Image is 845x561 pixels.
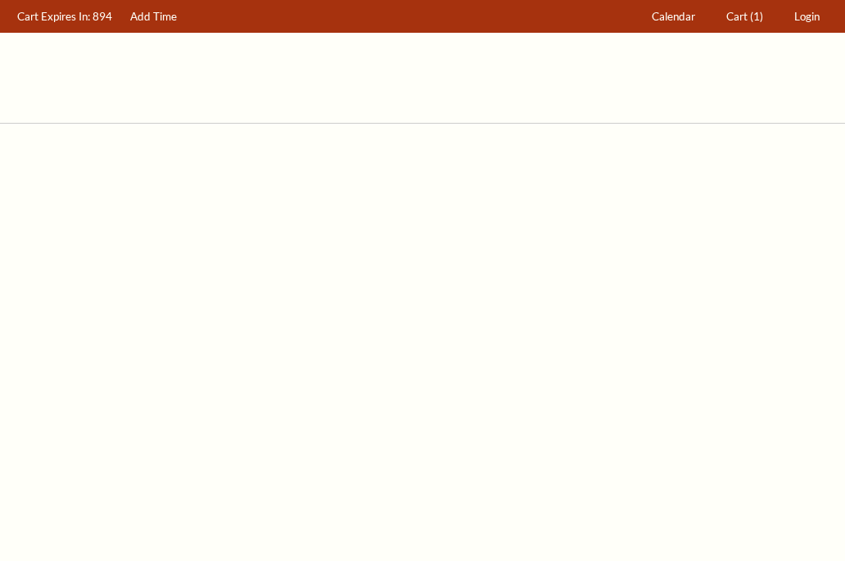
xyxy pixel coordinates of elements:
span: Login [794,10,820,23]
a: Cart (1) [719,1,771,33]
span: 894 [93,10,112,23]
span: Cart Expires In: [17,10,90,23]
span: (1) [750,10,763,23]
a: Add Time [123,1,185,33]
span: Calendar [652,10,695,23]
a: Calendar [644,1,703,33]
a: Login [787,1,828,33]
span: Cart [726,10,748,23]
